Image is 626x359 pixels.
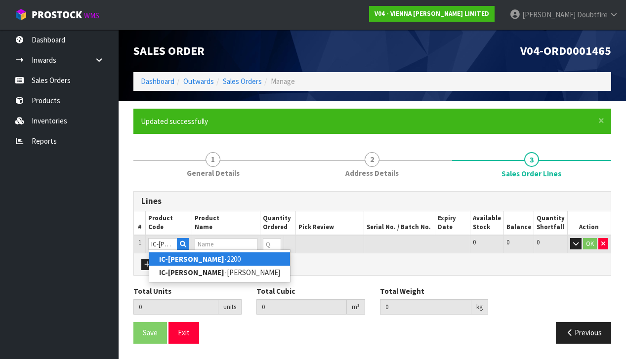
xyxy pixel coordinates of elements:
a: IC-[PERSON_NAME]-[PERSON_NAME] [149,266,290,279]
button: Save [133,322,167,343]
span: Sales Order Lines [133,184,611,351]
th: Quantity Ordered [260,211,296,235]
span: × [598,114,604,127]
button: OK [583,238,597,250]
div: kg [471,299,488,315]
input: Qty Ordered [263,238,281,250]
a: Outwards [183,77,214,86]
span: Manage [271,77,295,86]
button: Exit [168,322,199,343]
span: Sales Order [133,43,205,58]
label: Total Weight [380,286,424,296]
th: Product Code [146,211,192,235]
strong: IC-[PERSON_NAME] [159,268,224,277]
input: Total Units [133,299,218,315]
span: [PERSON_NAME] [522,10,576,19]
img: cube-alt.png [15,8,27,21]
span: 0 [473,238,476,246]
span: Address Details [345,168,399,178]
span: 3 [524,152,539,167]
a: IC-[PERSON_NAME]-2200 [149,252,290,266]
small: WMS [84,11,99,20]
span: ProStock [32,8,82,21]
span: V04-ORD0001465 [520,43,611,58]
th: Quantity Shortfall [534,211,567,235]
th: Pick Review [296,211,364,235]
span: Updated successfully [141,117,208,126]
th: Balance [503,211,534,235]
th: Expiry Date [435,211,470,235]
div: m³ [347,299,365,315]
button: Previous [556,322,611,343]
input: Total Cubic [256,299,346,315]
div: units [218,299,242,315]
th: Product Name [192,211,260,235]
span: Doubtfire [577,10,608,19]
h3: Lines [141,197,603,206]
span: Save [143,328,158,337]
span: 0 [537,238,540,246]
label: Total Units [133,286,171,296]
th: # [134,211,146,235]
span: 0 [506,238,509,246]
span: 2 [365,152,379,167]
strong: V04 - VIENNA [PERSON_NAME] LIMITED [375,9,489,18]
a: Sales Orders [223,77,262,86]
input: Total Weight [380,299,471,315]
th: Action [567,211,611,235]
a: Dashboard [141,77,174,86]
span: 1 [206,152,220,167]
input: Code [148,238,177,250]
label: Total Cubic [256,286,295,296]
button: Add Line [141,259,176,271]
span: 1 [138,238,141,246]
th: Available Stock [470,211,503,235]
strong: IC-[PERSON_NAME] [159,254,224,264]
span: Sales Order Lines [501,168,561,179]
span: General Details [187,168,240,178]
th: Serial No. / Batch No. [364,211,435,235]
input: Name [195,238,257,250]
